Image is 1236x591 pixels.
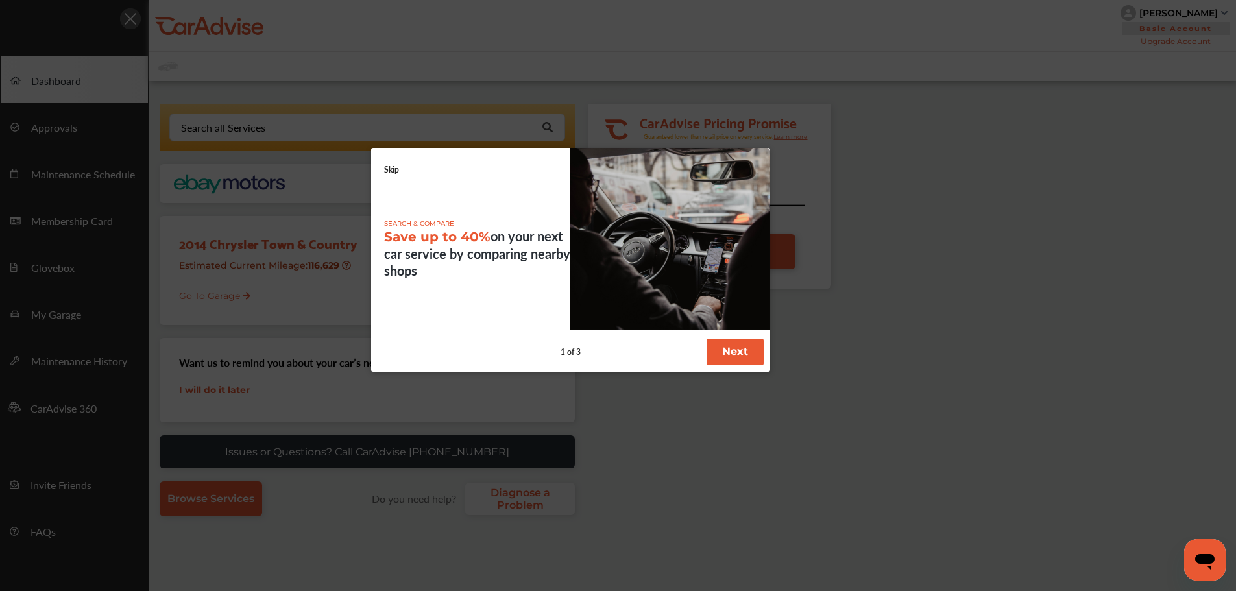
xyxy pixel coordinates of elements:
button: Next [707,339,764,365]
iframe: Button to launch messaging window [1184,539,1226,581]
img: welcome1.359c833b3f7bad43436c.png [570,148,770,330]
p: SEARCH & COMPARE [384,219,571,228]
a: Skip [384,164,399,175]
span: 1 of 3 [561,346,581,357]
